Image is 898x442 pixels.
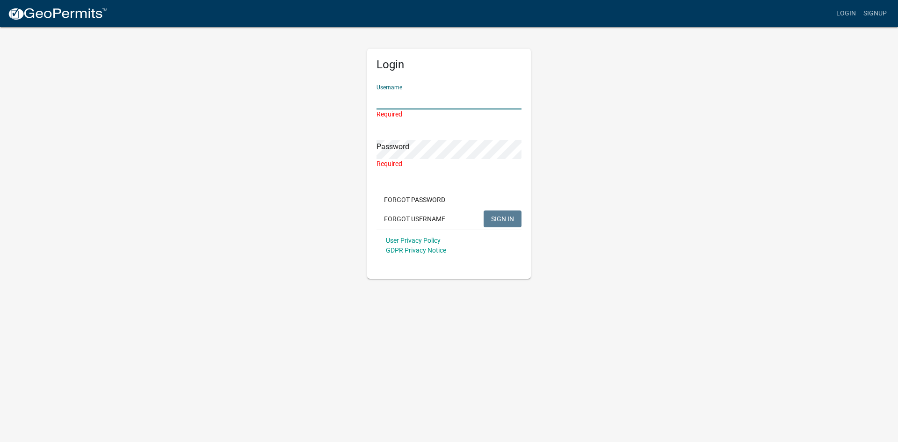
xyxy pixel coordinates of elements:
[377,210,453,227] button: Forgot Username
[386,237,441,244] a: User Privacy Policy
[377,191,453,208] button: Forgot Password
[377,159,521,169] div: Required
[491,215,514,222] span: SIGN IN
[377,109,521,119] div: Required
[377,58,521,72] h5: Login
[386,246,446,254] a: GDPR Privacy Notice
[484,210,521,227] button: SIGN IN
[860,5,891,22] a: Signup
[833,5,860,22] a: Login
